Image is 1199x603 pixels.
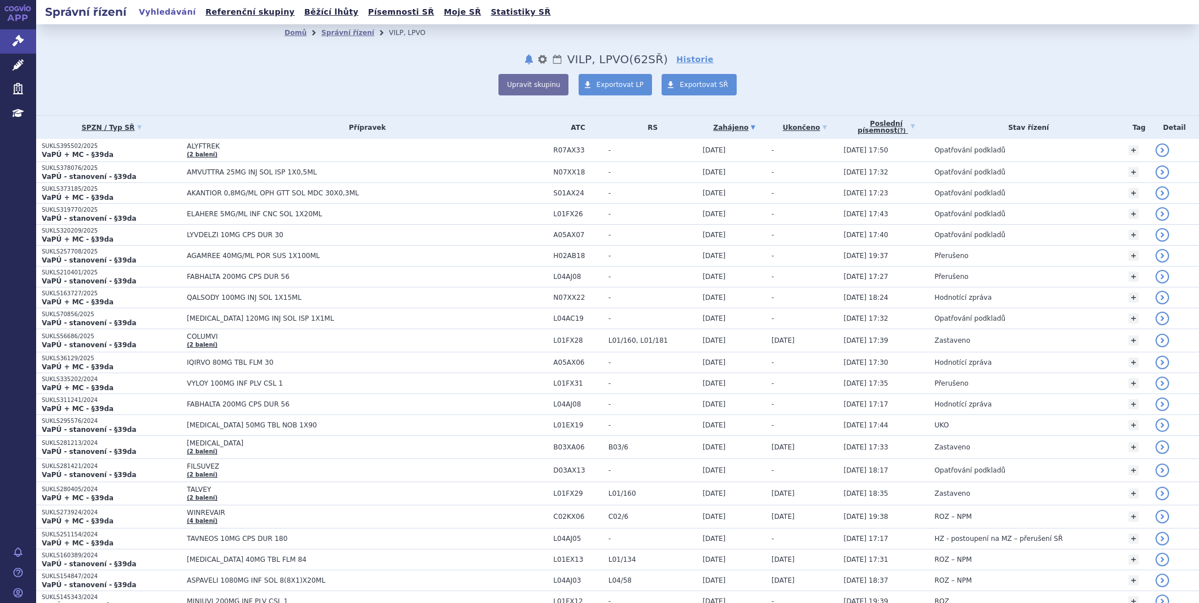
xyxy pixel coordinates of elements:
[1156,186,1169,200] a: detail
[187,168,469,176] span: AMVUTTRA 25MG INJ SOL ISP 1X0,5ML
[187,231,469,239] span: LYVDELZI 10MG CPS DUR 30
[42,439,181,447] p: SUKLS281213/2024
[42,405,113,413] strong: VaPÚ + MC - §39da
[662,74,737,95] a: Exportovat SŘ
[1128,378,1139,388] a: +
[1128,272,1139,282] a: +
[187,151,217,158] a: (2 balení)
[772,421,774,429] span: -
[703,314,726,322] span: [DATE]
[772,337,795,344] span: [DATE]
[934,337,970,344] span: Zastaveno
[553,466,602,474] span: D03AX13
[42,194,113,202] strong: VaPÚ + MC - §39da
[703,421,726,429] span: [DATE]
[843,443,888,451] span: [DATE] 17:33
[843,490,888,497] span: [DATE] 18:35
[187,448,217,455] a: (2 balení)
[772,252,774,260] span: -
[42,215,137,222] strong: VaPÚ - stanovení - §39da
[843,359,888,366] span: [DATE] 17:30
[934,314,1005,322] span: Opatřování podkladů
[42,363,113,371] strong: VaPÚ + MC - §39da
[567,53,629,66] span: VILP, LPVO
[843,168,888,176] span: [DATE] 17:32
[42,396,181,404] p: SUKLS311241/2024
[934,400,991,408] span: Hodnotící zpráva
[552,53,563,66] a: Lhůty
[187,535,469,543] span: TAVNEOS 10MG CPS DUR 180
[187,359,469,366] span: IQIRVO 80MG TBL FLM 30
[187,495,217,501] a: (2 balení)
[843,576,888,584] span: [DATE] 18:37
[934,210,1005,218] span: Opatřování podkladů
[609,466,697,474] span: -
[680,81,728,89] span: Exportovat SŘ
[42,164,181,172] p: SUKLS378076/2025
[772,379,774,387] span: -
[609,443,697,451] span: B03/6
[1156,228,1169,242] a: detail
[772,443,795,451] span: [DATE]
[42,517,113,525] strong: VaPÚ + MC - §39da
[843,294,888,301] span: [DATE] 18:24
[703,252,726,260] span: [DATE]
[42,341,137,349] strong: VaPÚ - stanovení - §39da
[42,333,181,340] p: SUKLS56686/2025
[1128,209,1139,219] a: +
[1128,442,1139,452] a: +
[42,235,113,243] strong: VaPÚ + MC - §39da
[934,576,972,584] span: ROZ – NPM
[703,379,726,387] span: [DATE]
[897,128,905,134] abbr: (?)
[42,375,181,383] p: SUKLS335202/2024
[553,189,602,197] span: S01AX24
[676,54,714,65] a: Historie
[772,466,774,474] span: -
[187,509,469,517] span: WINREVAIR
[609,273,697,281] span: -
[597,81,644,89] span: Exportovat LP
[609,231,697,239] span: -
[42,311,181,318] p: SUKLS70856/2025
[1128,534,1139,544] a: +
[934,146,1005,154] span: Opatřování podkladů
[772,556,795,563] span: [DATE]
[553,576,602,584] span: L04AJ03
[42,151,113,159] strong: VaPÚ + MC - §39da
[187,342,217,348] a: (2 balení)
[42,248,181,256] p: SUKLS257708/2025
[42,206,181,214] p: SUKLS319770/2025
[487,5,554,20] a: Statistiky SŘ
[1128,251,1139,261] a: +
[42,185,181,193] p: SUKLS373185/2025
[42,298,113,306] strong: VaPÚ + MC - §39da
[187,210,469,218] span: ELAHERE 5MG/ML INF CNC SOL 1X20ML
[187,556,469,563] span: [MEDICAL_DATA] 40MG TBL FLM 84
[42,384,113,392] strong: VaPÚ + MC - §39da
[1156,574,1169,587] a: detail
[42,539,113,547] strong: VaPÚ + MC - §39da
[934,359,991,366] span: Hodnotící zpráva
[537,53,548,66] button: nastavení
[42,173,137,181] strong: VaPÚ - stanovení - §39da
[1156,291,1169,304] a: detail
[553,273,602,281] span: L04AJ08
[1128,145,1139,155] a: +
[934,379,968,387] span: Přerušeno
[285,29,307,37] a: Domů
[772,490,795,497] span: [DATE]
[187,294,469,301] span: QALSODY 100MG INJ SOL 1X15ML
[772,120,838,136] a: Ukončeno
[553,421,602,429] span: L01EX19
[1128,188,1139,198] a: +
[843,421,888,429] span: [DATE] 17:44
[772,146,774,154] span: -
[843,314,888,322] span: [DATE] 17:32
[843,252,888,260] span: [DATE] 19:37
[1128,335,1139,346] a: +
[843,466,888,474] span: [DATE] 18:17
[772,576,795,584] span: [DATE]
[609,576,697,584] span: L04/58
[1128,357,1139,368] a: +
